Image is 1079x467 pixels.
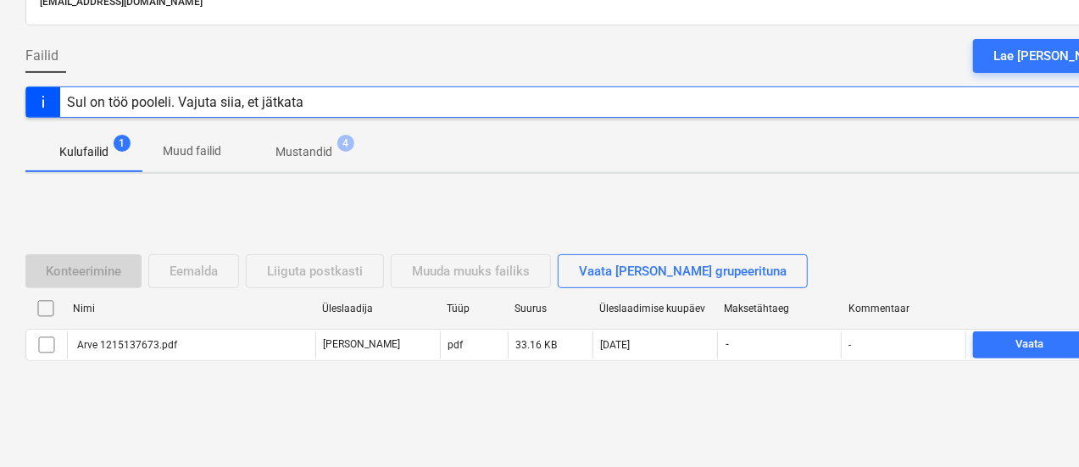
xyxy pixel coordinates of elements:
[600,339,630,351] div: [DATE]
[724,303,835,314] div: Maksetähtaeg
[67,94,303,110] div: Sul on töö pooleli. Vajuta siia, et jätkata
[447,303,501,314] div: Tüüp
[448,339,463,351] div: pdf
[599,303,710,314] div: Üleslaadimise kuupäev
[73,303,309,314] div: Nimi
[25,46,58,66] span: Failid
[848,303,959,314] div: Kommentaar
[514,303,586,314] div: Suurus
[579,260,787,282] div: Vaata [PERSON_NAME] grupeerituna
[275,143,332,161] p: Mustandid
[75,339,177,351] div: Arve 1215137673.pdf
[163,142,221,160] p: Muud failid
[558,254,808,288] button: Vaata [PERSON_NAME] grupeerituna
[994,386,1079,467] iframe: Chat Widget
[323,337,400,352] p: [PERSON_NAME]
[322,303,433,314] div: Üleslaadija
[59,143,108,161] p: Kulufailid
[515,339,557,351] div: 33.16 KB
[725,337,731,352] span: -
[337,135,354,152] span: 4
[848,339,851,351] div: -
[114,135,131,152] span: 1
[1015,335,1043,354] div: Vaata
